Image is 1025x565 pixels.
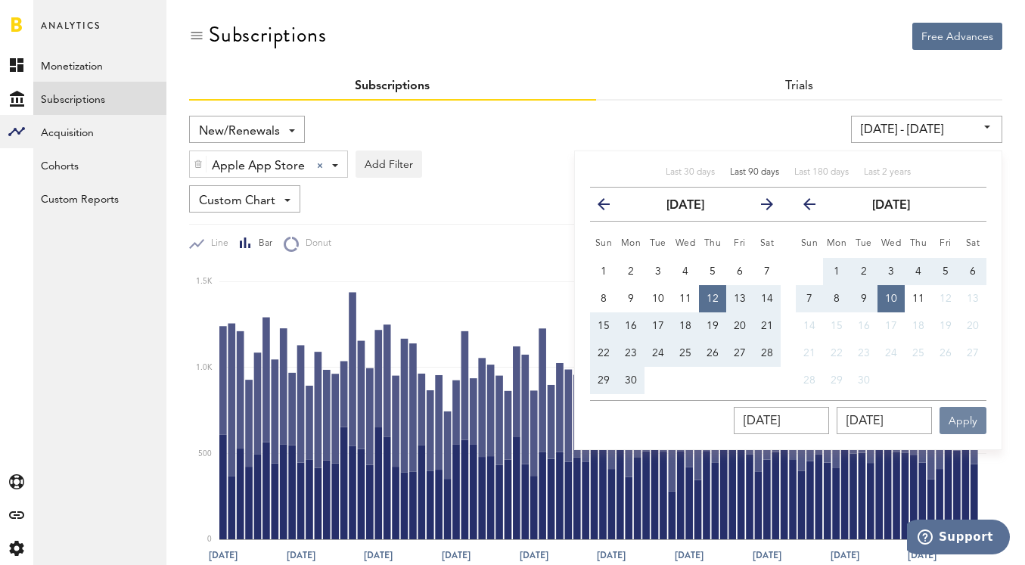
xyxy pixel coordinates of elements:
[645,258,672,285] button: 3
[590,285,617,312] button: 8
[967,348,979,359] span: 27
[881,239,902,248] small: Wednesday
[699,285,726,312] button: 12
[704,239,722,248] small: Thursday
[734,293,746,304] span: 13
[834,266,840,277] span: 1
[33,115,166,148] a: Acquisition
[831,321,843,331] span: 15
[943,266,949,277] span: 5
[858,321,870,331] span: 16
[617,285,645,312] button: 9
[823,340,850,367] button: 22
[877,285,905,312] button: 10
[940,348,952,359] span: 26
[672,285,699,312] button: 11
[204,237,228,250] span: Line
[682,266,688,277] span: 4
[967,293,979,304] span: 13
[194,159,203,169] img: trash_awesome_blue.svg
[679,348,691,359] span: 25
[932,312,959,340] button: 19
[910,239,927,248] small: Thursday
[707,321,719,331] span: 19
[737,266,743,277] span: 6
[823,312,850,340] button: 15
[317,163,323,169] div: Clear
[590,258,617,285] button: 1
[33,182,166,215] a: Custom Reports
[676,239,696,248] small: Wednesday
[803,348,815,359] span: 21
[858,375,870,386] span: 30
[753,285,781,312] button: 14
[41,17,101,48] span: Analytics
[734,239,746,248] small: Friday
[831,548,859,562] text: [DATE]
[734,321,746,331] span: 20
[625,348,637,359] span: 23
[877,340,905,367] button: 24
[915,266,921,277] span: 4
[959,312,986,340] button: 20
[666,200,704,212] strong: [DATE]
[199,119,280,144] span: New/Renewals
[785,80,813,92] a: Trials
[794,168,849,177] span: Last 180 days
[590,312,617,340] button: 15
[645,285,672,312] button: 10
[861,266,867,277] span: 2
[850,285,877,312] button: 9
[856,239,872,248] small: Tuesday
[760,239,775,248] small: Saturday
[628,293,634,304] span: 9
[655,266,661,277] span: 3
[666,168,715,177] span: Last 30 days
[699,340,726,367] button: 26
[912,23,1002,50] button: Free Advances
[672,258,699,285] button: 4
[834,293,840,304] span: 8
[753,258,781,285] button: 7
[598,348,610,359] span: 22
[806,293,812,304] span: 7
[801,239,818,248] small: Sunday
[597,548,626,562] text: [DATE]
[617,367,645,394] button: 30
[932,340,959,367] button: 26
[872,200,910,212] strong: [DATE]
[907,520,1010,557] iframe: Opens a widget where you can find more information
[932,285,959,312] button: 12
[877,312,905,340] button: 17
[710,266,716,277] span: 5
[726,312,753,340] button: 20
[850,312,877,340] button: 16
[726,285,753,312] button: 13
[734,348,746,359] span: 27
[823,367,850,394] button: 29
[196,364,213,371] text: 1.0K
[520,548,548,562] text: [DATE]
[885,321,897,331] span: 17
[207,536,212,543] text: 0
[590,340,617,367] button: 22
[617,312,645,340] button: 16
[796,340,823,367] button: 21
[796,367,823,394] button: 28
[885,293,897,304] span: 10
[625,375,637,386] span: 30
[940,239,952,248] small: Friday
[959,285,986,312] button: 13
[803,375,815,386] span: 28
[850,258,877,285] button: 2
[198,450,212,458] text: 500
[652,321,664,331] span: 17
[764,266,770,277] span: 7
[932,258,959,285] button: 5
[650,239,666,248] small: Tuesday
[796,312,823,340] button: 14
[707,293,719,304] span: 12
[905,285,932,312] button: 11
[590,367,617,394] button: 29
